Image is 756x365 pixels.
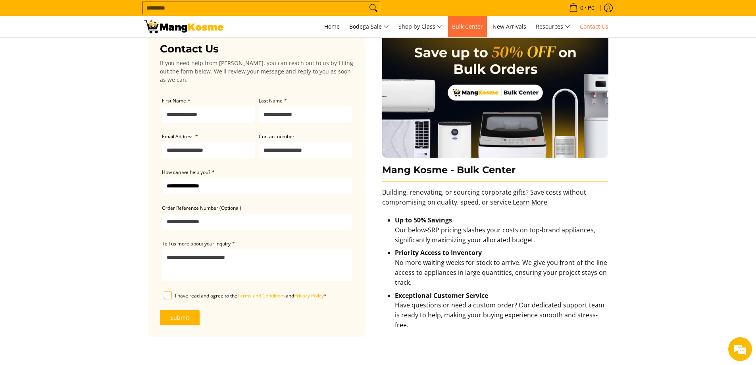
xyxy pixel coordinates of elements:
span: New Arrivals [492,23,526,30]
a: Learn More [513,198,547,207]
li: No more waiting weeks for stock to arrive. We give you front-of-the-line access to appliances in ... [395,248,608,290]
li: Have questions or need a custom order? Our dedicated support team is ready to help, making your b... [395,291,608,333]
span: I have read and agree to the and [175,292,324,299]
span: Email Address [162,133,194,140]
strong: Up to 50% Savings [395,216,452,224]
nav: Main Menu [231,16,612,37]
div: Minimize live chat window [130,4,149,23]
span: Resources [536,22,570,32]
strong: Priority Access to Inventory [395,248,482,257]
span: Bulk Center [452,23,483,30]
strong: Exceptional Customer Service [395,291,488,300]
span: Home [324,23,340,30]
a: Bulk Center [448,16,487,37]
span: Shop by Class [398,22,442,32]
img: Contact Us Today! l Mang Kosme - Home Appliance Warehouse Sale [144,20,223,33]
span: First Name [162,97,186,104]
span: We're online! [46,100,110,180]
a: Bodega Sale [345,16,393,37]
span: Contact number [259,133,294,140]
li: Our below-SRP pricing slashes your costs on top-brand appliances, significantly maximizing your a... [395,215,608,248]
a: Privacy Policy [294,292,324,299]
span: How can we help you? [162,169,210,176]
a: Home [320,16,344,37]
span: Order Reference Number (Optional) [162,205,241,211]
span: • [567,4,597,12]
h3: Mang Kosme - Bulk Center [382,164,608,182]
p: If you need help from [PERSON_NAME], you can reach out to us by filling out the form below. We'll... [160,59,354,84]
span: ₱0 [587,5,596,11]
span: Bodega Sale [349,22,389,32]
button: Search [367,2,380,14]
a: Resources [532,16,574,37]
button: Submit [160,310,200,325]
h3: Contact Us [160,42,354,56]
a: Contact Us [576,16,612,37]
span: Contact Us [580,23,608,30]
a: New Arrivals [489,16,530,37]
textarea: Type your message and hit 'Enter' [4,217,151,245]
a: Shop by Class [394,16,446,37]
p: Building, renovating, or sourcing corporate gifts? Save costs without compromising on quality, sp... [382,187,608,215]
a: Terms and Conditions [237,292,286,299]
div: Chat with us now [41,44,133,55]
span: 0 [579,5,585,11]
span: Tell us more about your inquiry [162,240,231,247]
span: Last Name [259,97,283,104]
